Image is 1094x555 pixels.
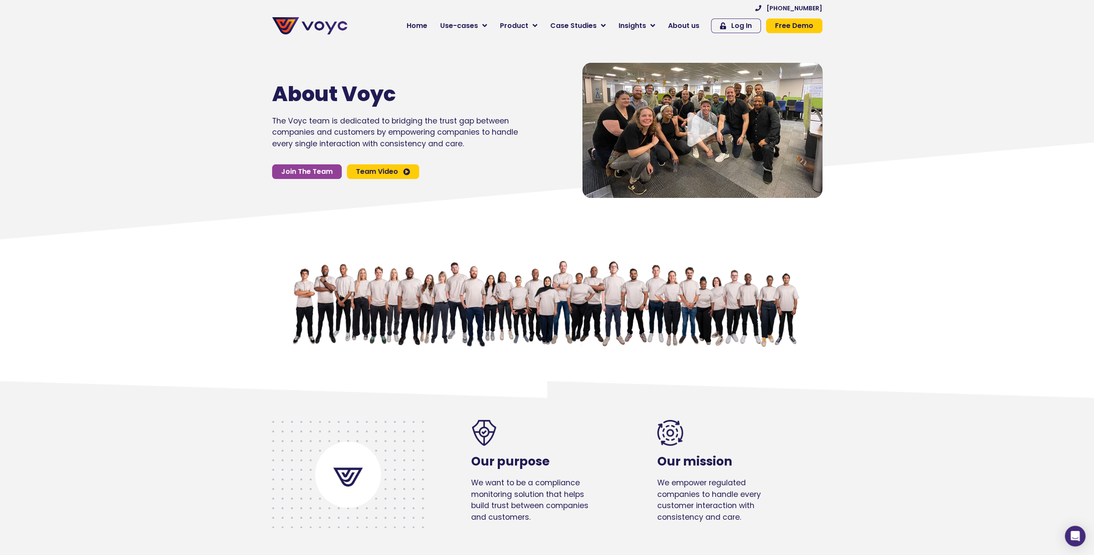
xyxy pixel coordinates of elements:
[272,115,518,149] p: The Voyc team is dedicated to bridging the trust gap between companies and customers by empowerin...
[471,454,597,469] h2: Our purpose
[500,21,528,31] span: Product
[731,22,752,29] span: Log In
[755,5,822,11] a: [PHONE_NUMBER]
[347,164,419,179] a: Team Video
[493,17,544,34] a: Product
[272,82,492,107] h1: About Voyc
[612,17,662,34] a: Insights
[657,454,783,469] h2: Our mission
[685,112,720,148] div: Video play button
[775,22,813,29] span: Free Demo
[272,164,342,179] a: Join The Team
[657,420,683,446] img: consistency
[766,18,822,33] a: Free Demo
[272,421,424,527] img: voyc-logo-mark-03
[407,21,427,31] span: Home
[400,17,434,34] a: Home
[662,17,706,34] a: About us
[440,21,478,31] span: Use-cases
[544,17,612,34] a: Case Studies
[272,17,347,34] img: voyc-full-logo
[434,17,493,34] a: Use-cases
[471,420,497,446] img: trusted
[766,5,822,11] span: [PHONE_NUMBER]
[619,21,646,31] span: Insights
[711,18,761,33] a: Log In
[281,168,333,175] span: Join The Team
[657,477,783,523] p: We empower regulated companies to handle every customer interaction with consistency and care.
[356,168,398,175] span: Team Video
[668,21,699,31] span: About us
[550,21,597,31] span: Case Studies
[471,477,597,523] p: We want to be a compliance monitoring solution that helps build trust between companies and custo...
[1065,526,1085,546] div: Open Intercom Messenger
